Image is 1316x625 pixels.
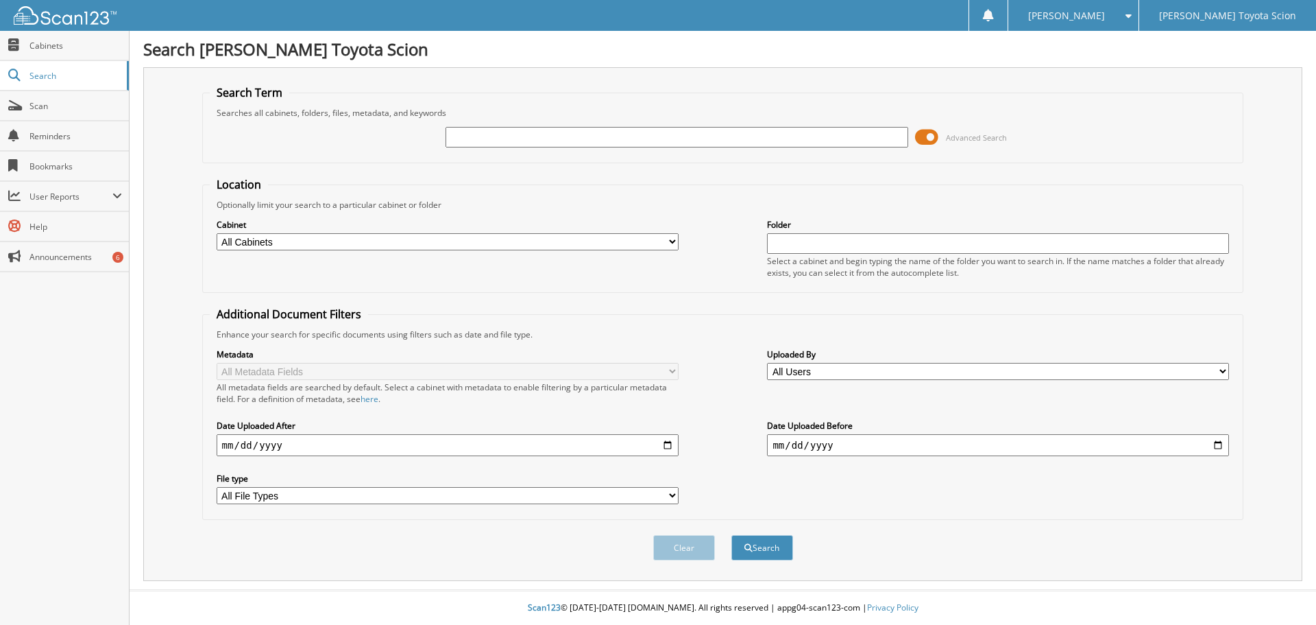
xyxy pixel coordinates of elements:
div: Searches all cabinets, folders, files, metadata, and keywords [210,107,1236,119]
input: start [217,434,679,456]
label: Date Uploaded After [217,420,679,432]
span: Search [29,70,120,82]
legend: Search Term [210,85,289,100]
input: end [767,434,1229,456]
label: Cabinet [217,219,679,231]
legend: Additional Document Filters [210,307,368,322]
h1: Search [PERSON_NAME] Toyota Scion [143,38,1302,60]
span: Help [29,221,122,233]
span: [PERSON_NAME] Toyota Scion [1159,12,1296,20]
img: scan123-logo-white.svg [14,6,117,25]
span: Announcements [29,251,122,263]
span: Bookmarks [29,161,122,172]
label: File type [217,473,679,484]
label: Date Uploaded Before [767,420,1229,432]
div: Optionally limit your search to a particular cabinet or folder [210,199,1236,211]
span: Reminders [29,130,122,142]
div: Select a cabinet and begin typing the name of the folder you want to search in. If the name match... [767,255,1229,279]
label: Uploaded By [767,349,1229,360]
span: User Reports [29,191,112,202]
label: Metadata [217,349,679,360]
div: All metadata fields are searched by default. Select a cabinet with metadata to enable filtering b... [217,381,679,405]
span: Scan [29,100,122,112]
div: Enhance your search for specific documents using filters such as date and file type. [210,329,1236,340]
a: Privacy Policy [867,602,918,613]
button: Clear [653,535,715,561]
span: [PERSON_NAME] [1028,12,1105,20]
div: 6 [112,252,123,263]
span: Cabinets [29,40,122,51]
label: Folder [767,219,1229,231]
button: Search [731,535,793,561]
span: Advanced Search [946,132,1007,143]
legend: Location [210,177,268,192]
span: Scan123 [528,602,561,613]
div: © [DATE]-[DATE] [DOMAIN_NAME]. All rights reserved | appg04-scan123-com | [130,591,1316,625]
a: here [361,393,378,405]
